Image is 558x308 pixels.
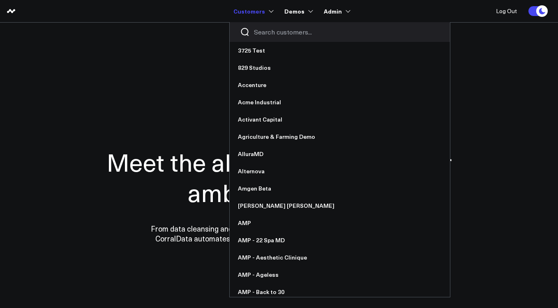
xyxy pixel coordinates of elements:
[233,4,272,18] a: Customers
[230,163,450,180] a: Alternova
[240,27,250,37] button: Search customers button
[230,42,450,59] a: 3725 Test
[230,266,450,283] a: AMP - Ageless
[230,283,450,301] a: AMP - Back to 30
[230,128,450,145] a: Agriculture & Farming Demo
[230,59,450,76] a: 829 Studios
[230,249,450,266] a: AMP - Aesthetic Clinique
[230,111,450,128] a: Activant Capital
[133,224,425,244] p: From data cleansing and integration to personalized dashboards and insights, CorralData automates...
[324,4,349,18] a: Admin
[284,4,311,18] a: Demos
[230,232,450,249] a: AMP - 22 Spa MD
[78,147,480,207] h1: Meet the all-in-one data hub for ambitious teams
[230,76,450,94] a: Accenture
[230,214,450,232] a: AMP
[254,28,440,37] input: Search customers input
[230,145,450,163] a: AlluraMD
[230,94,450,111] a: Acme Industrial
[230,197,450,214] a: [PERSON_NAME] [PERSON_NAME]
[230,180,450,197] a: Amgen Beta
